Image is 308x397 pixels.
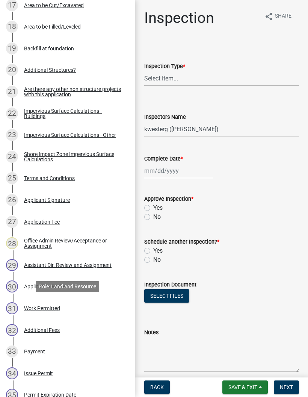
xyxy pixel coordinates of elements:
div: Terms and Conditions [24,176,75,181]
label: No [153,255,161,264]
div: 22 [6,108,18,120]
div: 32 [6,324,18,336]
label: Approve Inspection [144,197,193,202]
div: 20 [6,64,18,76]
button: Back [144,380,170,394]
div: Role: Land and Resource [36,281,99,292]
div: 27 [6,216,18,228]
label: Schedule another Inspection? [144,239,219,245]
button: Save & Exit [222,380,268,394]
label: Inspection Document [144,282,196,288]
div: 31 [6,302,18,314]
div: Area to be Cut/Excavated [24,3,84,8]
label: Yes [153,203,163,212]
div: Issue Permit [24,371,53,376]
div: Impervious Surface Calculations - Buildings [24,108,123,119]
label: Yes [153,246,163,255]
span: Share [275,12,291,21]
div: Shore Impact Zone Impervious Surface Calculations [24,152,123,162]
div: Additional Fees [24,327,60,333]
div: Office Admin Review/Acceptance or Assignment [24,238,123,249]
label: Inspectors Name [144,115,186,120]
div: 30 [6,280,18,292]
button: Select files [144,289,189,303]
div: 19 [6,42,18,55]
span: Next [280,384,293,390]
div: Application Fee [24,219,60,224]
button: Next [274,380,299,394]
div: Impervious Surface Calculations - Other [24,132,116,138]
label: Inspection Type [144,64,185,69]
div: Assistant Dir. Review and Assignment [24,262,112,268]
button: shareShare [258,9,297,24]
div: Work Permitted [24,306,60,311]
div: 18 [6,21,18,33]
label: Complete Date [144,156,183,162]
div: 24 [6,151,18,163]
div: 26 [6,194,18,206]
div: 29 [6,259,18,271]
input: mm/dd/yyyy [144,163,213,179]
span: Save & Exit [228,384,257,390]
div: 23 [6,129,18,141]
div: Additional Structures? [24,67,76,73]
div: Payment [24,349,45,354]
h1: Inspection [144,9,214,27]
div: 34 [6,367,18,379]
div: Application Review [24,284,68,289]
div: 28 [6,237,18,249]
div: Applicant Signature [24,197,70,203]
div: 21 [6,86,18,98]
i: share [264,12,273,21]
div: Area to be Filled/Leveled [24,24,81,29]
label: No [153,212,161,221]
div: Are there any other non structure projects with this application [24,86,123,97]
div: 33 [6,345,18,358]
span: Back [150,384,164,390]
label: Notes [144,330,159,335]
div: Backfill at foundation [24,46,74,51]
div: 25 [6,172,18,184]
